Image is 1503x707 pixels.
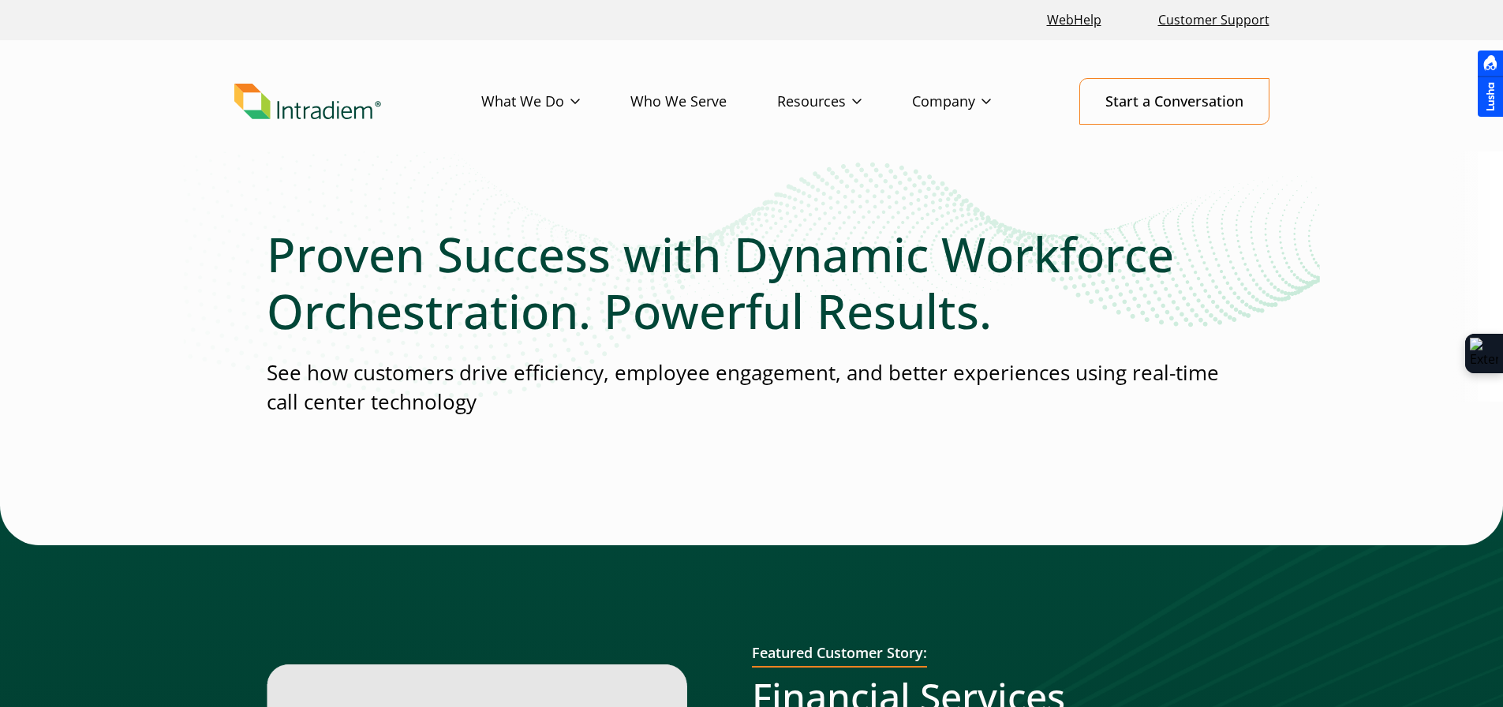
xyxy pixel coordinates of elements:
[1470,338,1498,369] img: Extension Icon
[267,358,1237,417] p: See how customers drive efficiency, employee engagement, and better experiences using real-time c...
[234,84,481,120] a: Link to homepage of Intradiem
[777,79,912,125] a: Resources
[267,226,1237,339] h1: Proven Success with Dynamic Workforce Orchestration. Powerful Results.
[481,79,630,125] a: What We Do
[1079,78,1269,125] a: Start a Conversation
[1041,3,1108,37] a: Link opens in a new window
[912,79,1041,125] a: Company
[1152,3,1276,37] a: Customer Support
[752,645,927,668] h2: Featured Customer Story:
[234,84,381,120] img: Intradiem
[630,79,777,125] a: Who We Serve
